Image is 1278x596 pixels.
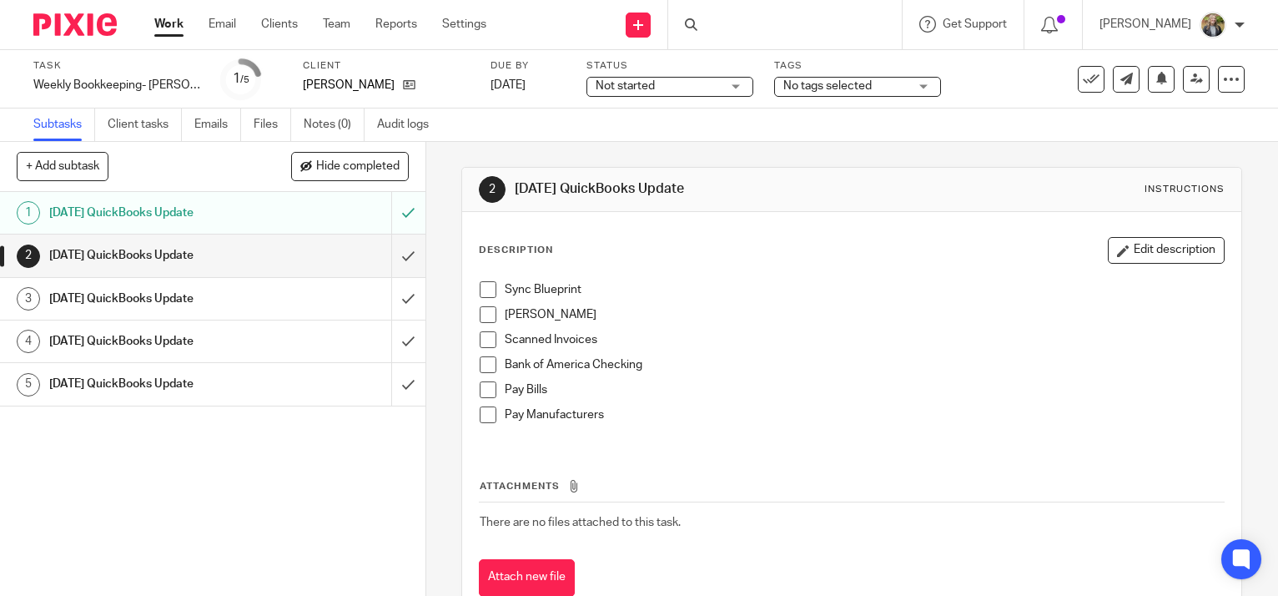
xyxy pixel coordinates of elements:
a: Email [209,16,236,33]
p: Pay Manufacturers [505,407,1224,423]
a: Reports [375,16,417,33]
a: Settings [442,16,486,33]
a: Team [323,16,350,33]
span: Hide completed [316,160,400,174]
a: Client tasks [108,109,182,141]
p: Sync Blueprint [505,281,1224,298]
span: Get Support [943,18,1007,30]
p: Bank of America Checking [505,356,1224,373]
button: Edit description [1108,237,1225,264]
label: Due by [491,59,566,73]
a: Audit logs [377,109,441,141]
h1: [DATE] QuickBooks Update [49,200,266,225]
a: Emails [194,109,241,141]
h1: [DATE] QuickBooks Update [515,180,888,198]
p: [PERSON_NAME] [505,306,1224,323]
button: + Add subtask [17,152,108,180]
div: 2 [17,245,40,268]
a: Clients [261,16,298,33]
img: image.jpg [1200,12,1226,38]
button: Hide completed [291,152,409,180]
div: Weekly Bookkeeping- Petruzzi [33,77,200,93]
span: Not started [596,80,655,92]
div: 4 [17,330,40,353]
p: [PERSON_NAME] [1099,16,1191,33]
div: 3 [17,287,40,311]
div: 1 [17,201,40,225]
label: Client [303,59,470,73]
p: Pay Bills [505,381,1224,398]
h1: [DATE] QuickBooks Update [49,243,266,268]
p: Scanned Invoices [505,331,1224,348]
img: Pixie [33,13,117,36]
span: Attachments [480,482,560,491]
label: Status [586,59,753,73]
span: [DATE] [491,79,526,91]
label: Task [33,59,200,73]
h1: [DATE] QuickBooks Update [49,286,266,311]
a: Notes (0) [304,109,365,141]
div: 5 [17,373,40,396]
small: /5 [240,75,249,84]
span: There are no files attached to this task. [480,517,681,528]
div: 2 [479,176,506,203]
h1: [DATE] QuickBooks Update [49,329,266,354]
h1: [DATE] QuickBooks Update [49,371,266,396]
a: Subtasks [33,109,95,141]
span: No tags selected [783,80,872,92]
a: Work [154,16,184,33]
a: Files [254,109,291,141]
label: Tags [774,59,941,73]
p: Description [479,244,553,257]
div: Weekly Bookkeeping- [PERSON_NAME] [33,77,200,93]
div: 1 [233,69,249,88]
p: [PERSON_NAME] [303,77,395,93]
div: Instructions [1145,183,1225,196]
